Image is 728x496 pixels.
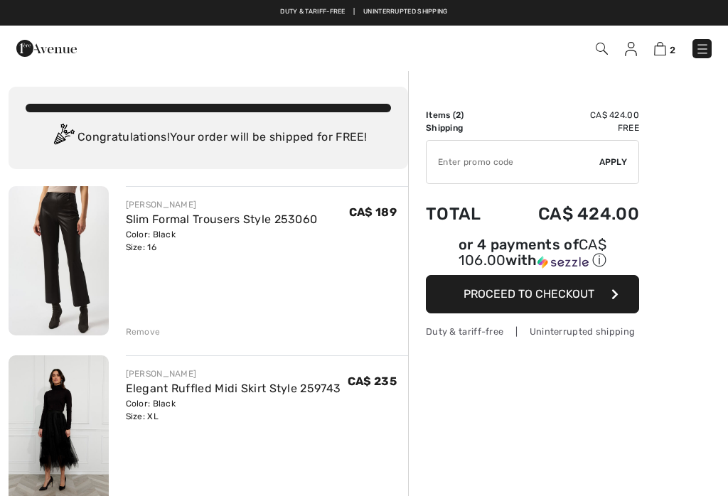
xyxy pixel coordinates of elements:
[654,42,666,55] img: Shopping Bag
[501,122,639,134] td: Free
[426,275,639,313] button: Proceed to Checkout
[426,122,501,134] td: Shipping
[426,238,639,275] div: or 4 payments ofCA$ 106.00withSezzle Click to learn more about Sezzle
[49,124,77,152] img: Congratulation2.svg
[426,238,639,270] div: or 4 payments of with
[464,287,594,301] span: Proceed to Checkout
[349,205,397,219] span: CA$ 189
[501,190,639,238] td: CA$ 424.00
[126,382,341,395] a: Elegant Ruffled Midi Skirt Style 259743
[670,45,675,55] span: 2
[459,236,606,269] span: CA$ 106.00
[596,43,608,55] img: Search
[625,42,637,56] img: My Info
[16,41,77,54] a: 1ère Avenue
[126,228,318,254] div: Color: Black Size: 16
[427,141,599,183] input: Promo code
[126,397,341,423] div: Color: Black Size: XL
[426,325,639,338] div: Duty & tariff-free | Uninterrupted shipping
[126,325,161,338] div: Remove
[126,212,318,226] a: Slim Formal Trousers Style 253060
[501,109,639,122] td: CA$ 424.00
[456,110,461,120] span: 2
[126,367,341,380] div: [PERSON_NAME]
[426,190,501,238] td: Total
[26,124,391,152] div: Congratulations! Your order will be shipped for FREE!
[695,42,710,56] img: Menu
[599,156,628,168] span: Apply
[654,40,675,57] a: 2
[348,374,397,388] span: CA$ 235
[126,198,318,211] div: [PERSON_NAME]
[537,256,589,269] img: Sezzle
[426,109,501,122] td: Items ( )
[16,34,77,63] img: 1ère Avenue
[9,186,109,335] img: Slim Formal Trousers Style 253060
